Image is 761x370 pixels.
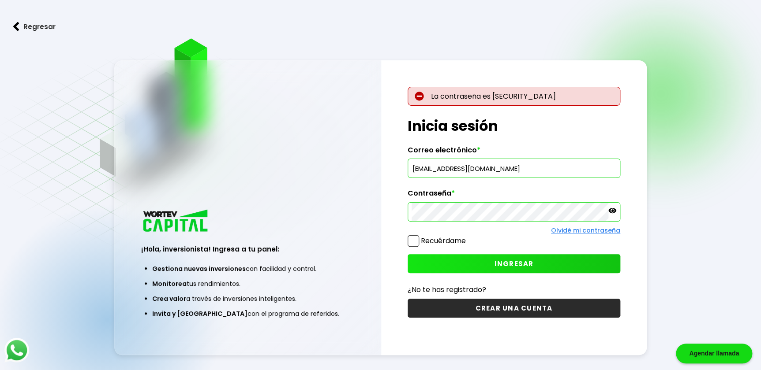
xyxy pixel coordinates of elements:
[408,189,620,202] label: Contraseña
[4,338,29,363] img: logos_whatsapp-icon.242b2217.svg
[551,226,620,235] a: Olvidé mi contraseña
[152,279,187,288] span: Monitorea
[13,22,19,31] img: flecha izquierda
[408,299,620,318] button: CREAR UNA CUENTA
[421,236,466,246] label: Recuérdame
[408,115,620,137] h1: Inicia sesión
[152,276,343,291] li: tus rendimientos.
[152,291,343,306] li: a través de inversiones inteligentes.
[152,294,186,303] span: Crea valor
[412,159,616,178] input: hola@wortev.capital
[408,284,620,318] a: ¿No te has registrado?CREAR UNA CUENTA
[141,208,211,234] img: logo_wortev_capital
[676,344,752,363] div: Agendar llamada
[152,264,246,273] span: Gestiona nuevas inversiones
[141,244,354,254] h3: ¡Hola, inversionista! Ingresa a tu panel:
[408,87,620,106] p: La contraseña es [SECURITY_DATA]
[152,309,247,318] span: Invita y [GEOGRAPHIC_DATA]
[152,261,343,276] li: con facilidad y control.
[408,146,620,159] label: Correo electrónico
[415,92,424,101] img: error-circle.027baa21.svg
[408,254,620,273] button: INGRESAR
[408,284,620,295] p: ¿No te has registrado?
[494,259,533,268] span: INGRESAR
[152,306,343,321] li: con el programa de referidos.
